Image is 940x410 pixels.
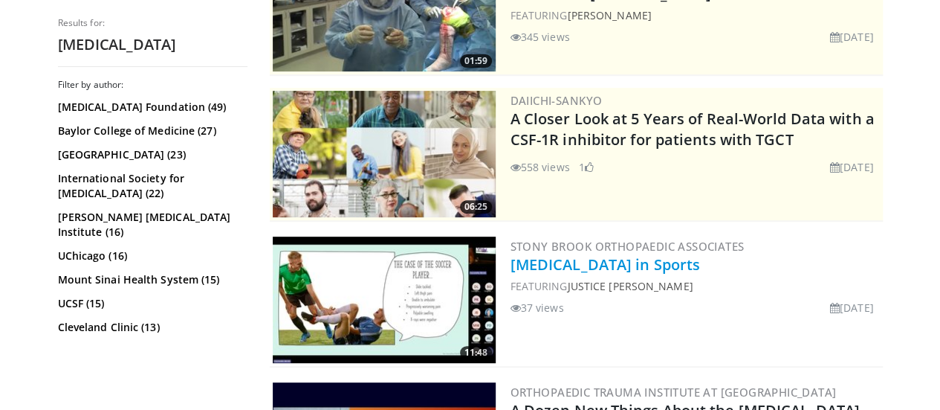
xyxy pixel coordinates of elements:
a: A Closer Look at 5 Years of Real-World Data with a CSF-1R inhibitor for patients with TGCT [510,109,875,150]
span: 01:59 [460,54,492,68]
a: UChicago (16) [58,249,244,263]
a: Orthopaedic Trauma Institute at [GEOGRAPHIC_DATA] [510,385,837,400]
a: [PERSON_NAME] [567,8,651,22]
li: [DATE] [830,29,874,45]
a: Stony Brook Orthopaedic Associates [510,239,745,254]
li: 558 views [510,159,570,175]
span: 11:48 [460,346,492,359]
span: 06:25 [460,200,492,214]
a: [MEDICAL_DATA] in Sports [510,254,700,275]
a: Daiichi-Sankyo [510,93,603,108]
li: [DATE] [830,300,874,315]
div: FEATURING [510,7,880,23]
li: [DATE] [830,159,874,175]
li: 37 views [510,300,564,315]
a: 11:48 [273,237,496,363]
li: 1 [579,159,594,175]
a: Baylor College of Medicine (27) [58,124,244,138]
a: UCSF (15) [58,296,244,311]
p: Results for: [58,17,247,29]
h2: [MEDICAL_DATA] [58,35,247,54]
a: Justice [PERSON_NAME] [567,279,693,293]
a: [PERSON_NAME] [MEDICAL_DATA] Institute (16) [58,210,244,240]
img: da861f59-dec0-43de-afd3-d8a416eeddeb.300x170_q85_crop-smart_upscale.jpg [273,237,496,363]
a: International Society for [MEDICAL_DATA] (22) [58,171,244,201]
li: 345 views [510,29,570,45]
h3: Filter by author: [58,79,247,91]
a: Cleveland Clinic (13) [58,320,244,335]
img: 93c22cae-14d1-47f0-9e4a-a244e824b022.png.300x170_q85_crop-smart_upscale.jpg [273,91,496,217]
a: [GEOGRAPHIC_DATA] (23) [58,147,244,162]
a: 06:25 [273,91,496,217]
a: Mount Sinai Health System (15) [58,272,244,287]
a: [MEDICAL_DATA] Foundation (49) [58,100,244,115]
div: FEATURING [510,278,880,294]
